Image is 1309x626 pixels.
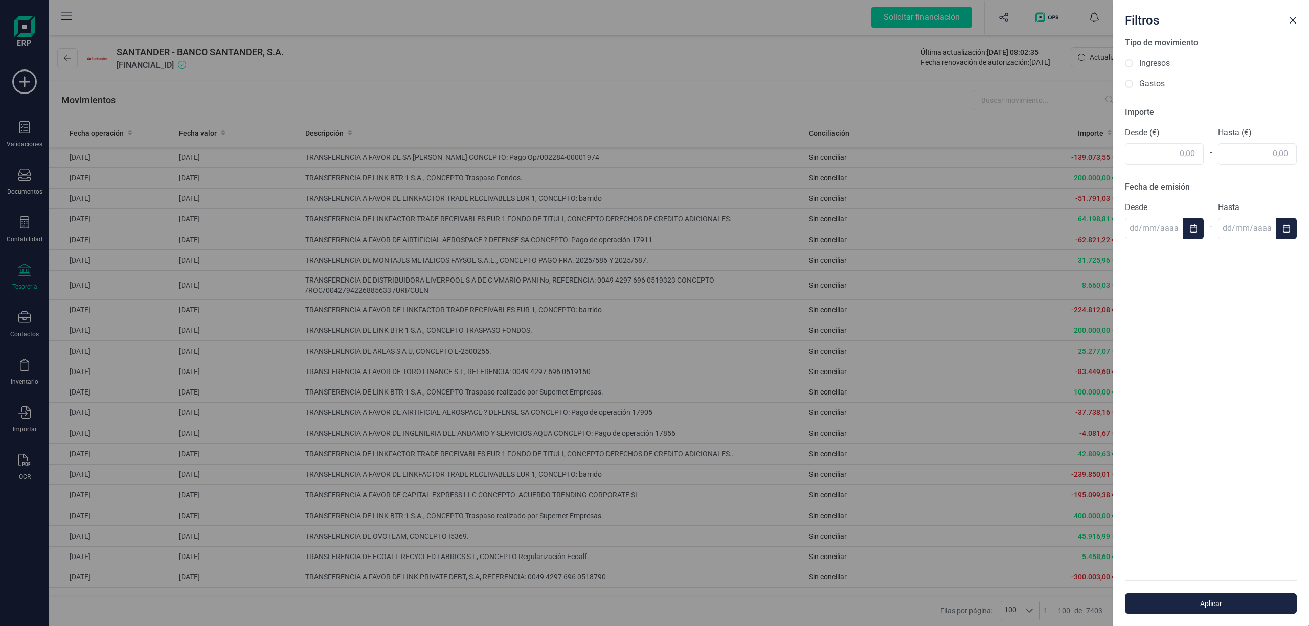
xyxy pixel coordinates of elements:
input: 0,00 [1218,143,1297,165]
button: Choose Date [1276,218,1297,239]
label: Hasta [1218,201,1297,214]
span: Fecha de emisión [1125,182,1190,192]
input: dd/mm/aaaa [1218,218,1276,239]
button: Close [1284,12,1301,29]
label: Desde [1125,201,1204,214]
span: Importe [1125,107,1154,117]
input: dd/mm/aaaa [1125,218,1183,239]
div: Filtros [1121,8,1284,29]
input: 0,00 [1125,143,1204,165]
button: Choose Date [1183,218,1204,239]
span: Aplicar [1137,598,1285,609]
label: Ingresos [1139,57,1170,69]
label: Hasta (€) [1218,127,1297,139]
button: Aplicar [1125,593,1297,614]
div: - [1204,140,1218,165]
div: - [1204,215,1218,239]
label: Desde (€) [1125,127,1204,139]
span: Tipo de movimiento [1125,38,1198,48]
label: Gastos [1139,78,1165,90]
